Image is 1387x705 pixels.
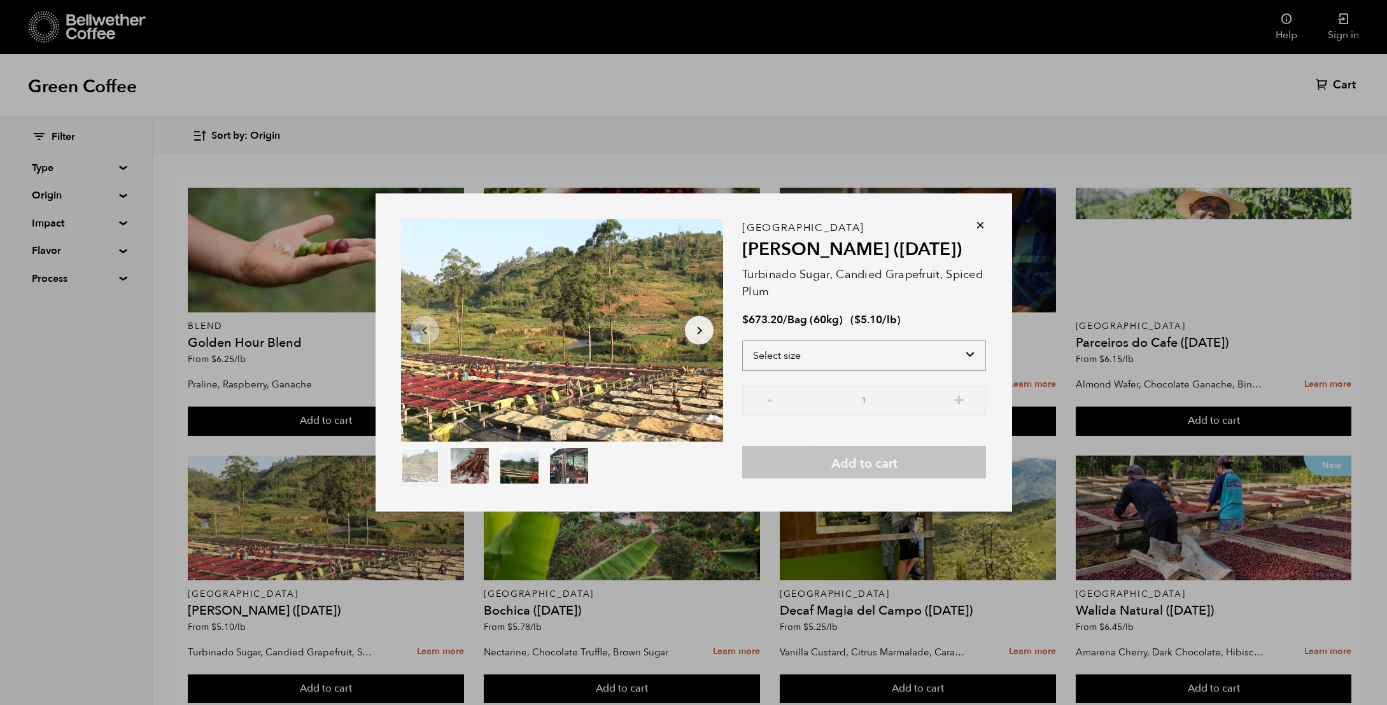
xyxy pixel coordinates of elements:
bdi: 5.10 [854,312,882,327]
button: + [951,393,967,405]
button: - [761,393,777,405]
button: Add to cart [742,446,986,478]
span: / [783,312,787,327]
span: $ [854,312,861,327]
bdi: 673.20 [742,312,783,327]
span: ( ) [850,312,901,327]
span: /lb [882,312,897,327]
p: Turbinado Sugar, Candied Grapefruit, Spiced Plum [742,266,986,300]
span: $ [742,312,749,327]
span: Bag (60kg) [787,312,843,327]
h2: [PERSON_NAME] ([DATE]) [742,239,986,261]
